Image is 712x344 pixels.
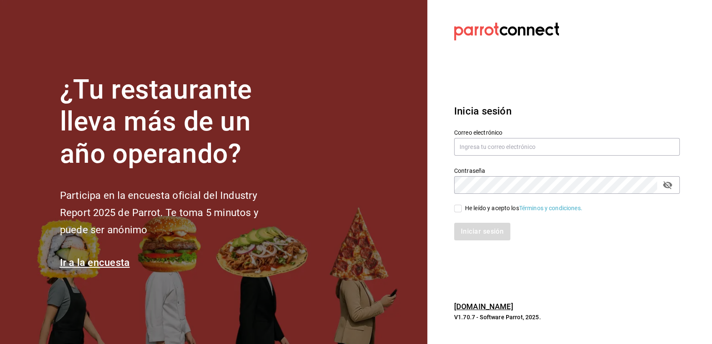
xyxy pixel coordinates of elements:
[660,178,675,192] button: Campo de contraseña
[454,138,680,156] input: Ingresa tu correo electrónico
[60,187,286,238] h2: Participa en la encuesta oficial del Industry Report 2025 de Parrot. Te toma 5 minutos y puede se...
[60,257,130,268] a: Ir a la encuesta
[454,167,680,173] label: Contraseña
[465,204,582,213] div: He leído y acepto los
[454,129,680,135] label: Correo electrónico
[60,74,286,170] h1: ¿Tu restaurante lleva más de un año operando?
[454,313,680,321] p: V1.70.7 - Software Parrot, 2025.
[454,302,513,311] a: [DOMAIN_NAME]
[519,205,582,211] a: Términos y condiciones.
[454,104,680,119] h3: Inicia sesión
